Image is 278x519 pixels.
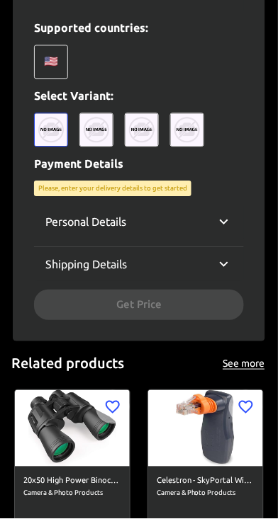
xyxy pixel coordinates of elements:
[34,45,68,79] div: 🇺🇸
[34,248,244,282] div: Shipping Details
[157,489,255,500] span: Camera & Photo Products
[11,355,124,374] h5: Related products
[45,214,126,231] p: Personal Details
[34,88,244,105] p: Select Variant:
[79,113,113,147] img: uc
[34,205,244,239] div: Personal Details
[15,391,130,467] img: 20x50 High Power Binoculars for Adults, Military Compact HD Professional/Daily Waterproof Binocul...
[34,20,244,37] p: Supported countries:
[45,256,127,273] p: Shipping Details
[125,113,159,147] img: uc
[148,391,263,467] img: Celestron - SkyPortal WiFi Module - Control Your Celestron Computerized Telescope via Smartphone ...
[23,489,121,500] span: Camera & Photo Products
[221,355,267,373] button: See more
[170,113,204,147] img: uc
[34,113,68,147] img: uc
[38,184,187,194] p: Please, enter your delivery details to get started
[23,476,121,489] h6: 20x50 High Power Binoculars for Adults, Military Compact HD Professional/Daily Waterproof Binocul...
[34,156,244,173] p: Payment Details
[157,476,255,489] h6: Celestron - SkyPortal WiFi Module - Control Your Celestron Computerized Telescope via Smartphone ...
